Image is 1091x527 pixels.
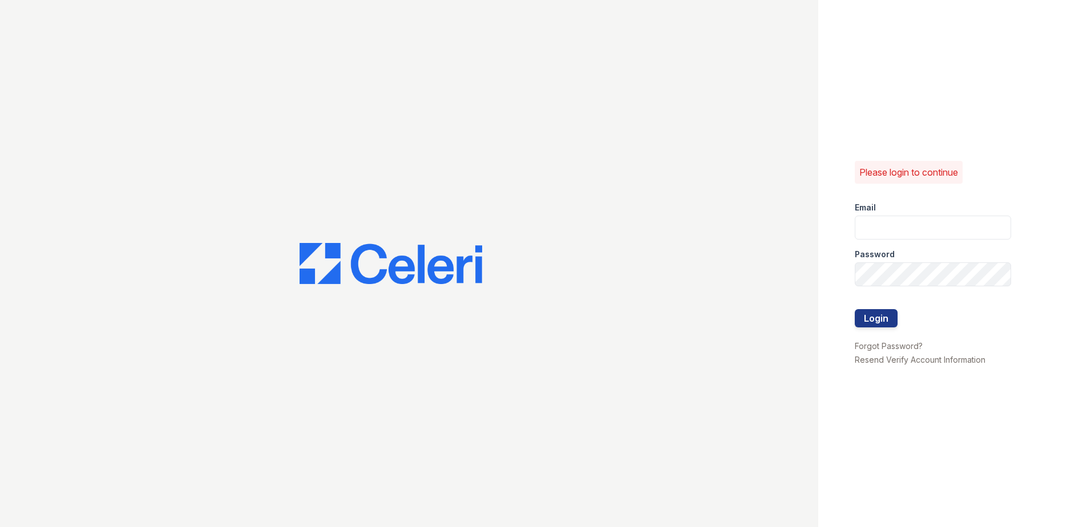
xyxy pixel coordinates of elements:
button: Login [855,309,898,327]
label: Password [855,249,895,260]
p: Please login to continue [859,165,958,179]
img: CE_Logo_Blue-a8612792a0a2168367f1c8372b55b34899dd931a85d93a1a3d3e32e68fde9ad4.png [300,243,482,284]
a: Forgot Password? [855,341,923,351]
label: Email [855,202,876,213]
a: Resend Verify Account Information [855,355,985,364]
